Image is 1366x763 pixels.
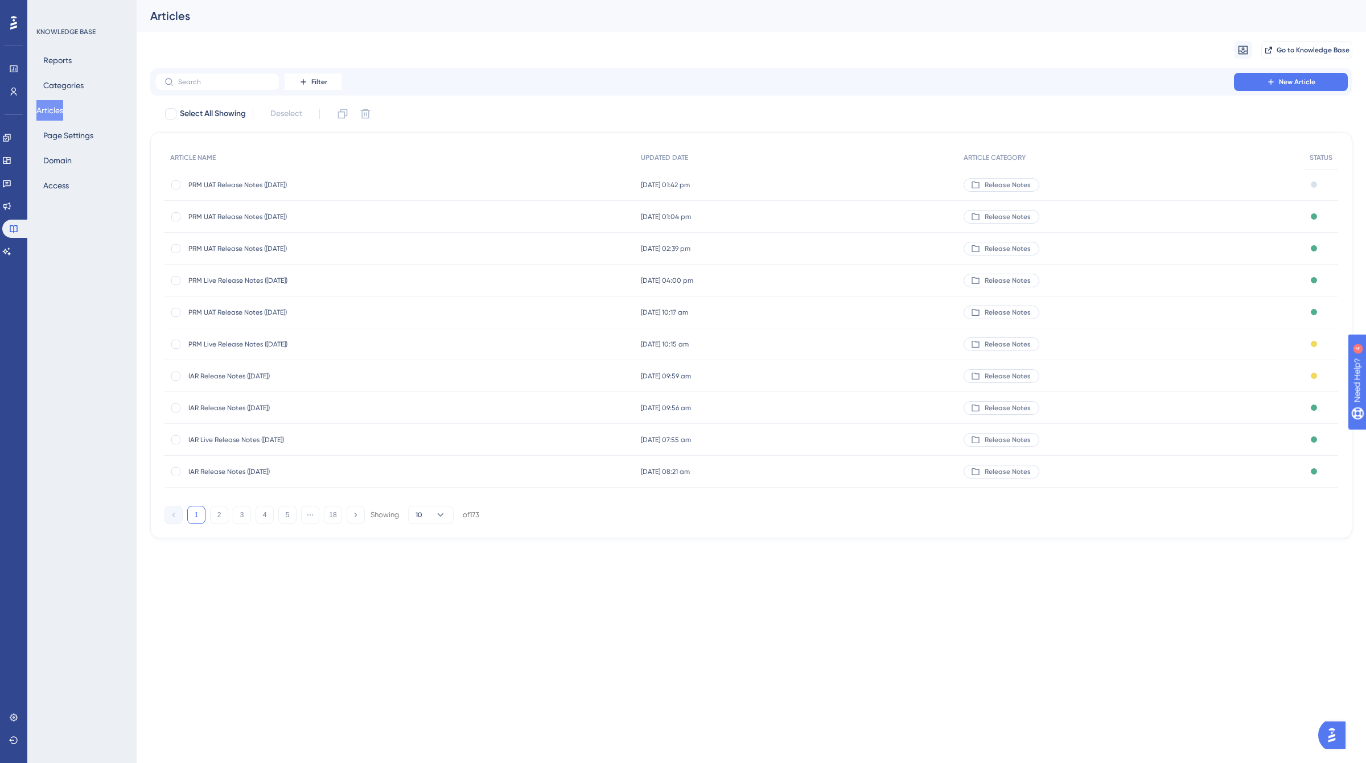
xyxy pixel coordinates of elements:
[641,244,690,253] span: [DATE] 02:39 pm
[278,506,297,524] button: 5
[188,467,371,476] span: IAR Release Notes ([DATE])
[985,435,1031,444] span: Release Notes
[324,506,342,524] button: 18
[187,506,205,524] button: 1
[1277,46,1349,55] span: Go to Knowledge Base
[415,510,422,519] span: 10
[985,244,1031,253] span: Release Notes
[180,107,246,121] span: Select All Showing
[27,3,71,17] span: Need Help?
[641,435,691,444] span: [DATE] 07:55 am
[285,73,341,91] button: Filter
[641,403,691,413] span: [DATE] 09:56 am
[36,125,100,146] button: Page Settings
[1234,73,1348,91] button: New Article
[188,276,371,285] span: PRM Live Release Notes ([DATE])
[641,276,693,285] span: [DATE] 04:00 pm
[985,212,1031,221] span: Release Notes
[36,27,96,36] div: KNOWLEDGE BASE
[301,506,319,524] button: ⋯
[36,175,76,196] button: Access
[641,467,690,476] span: [DATE] 08:21 am
[36,75,90,96] button: Categories
[985,276,1031,285] span: Release Notes
[985,372,1031,381] span: Release Notes
[641,372,691,381] span: [DATE] 09:59 am
[188,308,371,317] span: PRM UAT Release Notes ([DATE])
[311,77,327,86] span: Filter
[188,435,371,444] span: IAR Live Release Notes ([DATE])
[371,510,399,520] div: Showing
[985,403,1031,413] span: Release Notes
[1310,153,1332,162] span: STATUS
[408,506,454,524] button: 10
[260,104,312,124] button: Deselect
[188,372,371,381] span: IAR Release Notes ([DATE])
[150,8,1324,24] div: Articles
[79,6,83,15] div: 4
[233,506,251,524] button: 3
[985,180,1031,189] span: Release Notes
[36,150,79,171] button: Domain
[170,153,216,162] span: ARTICLE NAME
[1279,77,1315,86] span: New Article
[188,244,371,253] span: PRM UAT Release Notes ([DATE])
[641,340,689,349] span: [DATE] 10:15 am
[256,506,274,524] button: 4
[178,78,270,86] input: Search
[188,180,371,189] span: PRM UAT Release Notes ([DATE])
[641,308,688,317] span: [DATE] 10:17 am
[210,506,228,524] button: 2
[964,153,1026,162] span: ARTICLE CATEGORY
[188,403,371,413] span: IAR Release Notes ([DATE])
[188,340,371,349] span: PRM Live Release Notes ([DATE])
[641,212,691,221] span: [DATE] 01:04 pm
[641,153,688,162] span: UPDATED DATE
[985,340,1031,349] span: Release Notes
[1318,718,1352,752] iframe: UserGuiding AI Assistant Launcher
[985,467,1031,476] span: Release Notes
[463,510,479,520] div: of 173
[36,100,63,121] button: Articles
[188,212,371,221] span: PRM UAT Release Notes ([DATE])
[270,107,302,121] span: Deselect
[1261,41,1352,59] button: Go to Knowledge Base
[985,308,1031,317] span: Release Notes
[641,180,690,189] span: [DATE] 01:42 pm
[36,50,79,71] button: Reports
